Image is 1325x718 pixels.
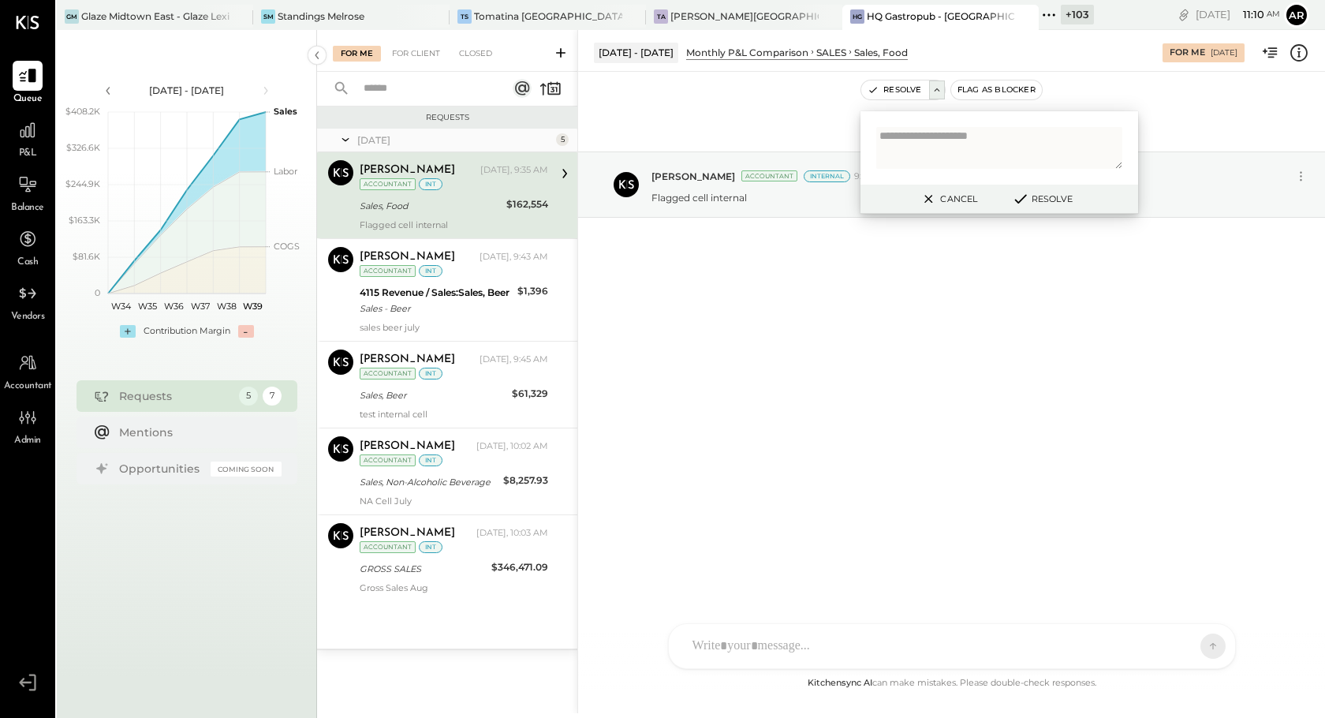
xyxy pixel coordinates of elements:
[804,170,850,182] div: Internal
[1,348,54,394] a: Accountant
[1,279,54,324] a: Vendors
[419,541,442,553] div: int
[816,46,846,59] div: SALES
[1170,47,1205,59] div: For Me
[360,541,416,553] div: Accountant
[242,301,262,312] text: W39
[66,142,100,153] text: $326.6K
[73,251,100,262] text: $81.6K
[65,9,79,24] div: GM
[17,256,38,270] span: Cash
[163,301,183,312] text: W36
[11,201,44,215] span: Balance
[144,325,230,338] div: Contribution Margin
[274,241,300,252] text: COGS
[506,196,548,212] div: $162,554
[360,249,455,265] div: [PERSON_NAME]
[476,440,548,453] div: [DATE], 10:02 AM
[480,164,548,177] div: [DATE], 9:35 AM
[867,9,1015,23] div: HQ Gastropub - [GEOGRAPHIC_DATA]
[419,265,442,277] div: int
[861,80,927,99] button: Resolve
[1176,6,1192,23] div: copy link
[1,61,54,107] a: Queue
[325,112,569,123] div: Requests
[360,387,507,403] div: Sales, Beer
[111,301,132,312] text: W34
[1,402,54,448] a: Admin
[914,189,982,209] button: Cancel
[238,325,254,338] div: -
[419,454,442,466] div: int
[357,133,552,147] div: [DATE]
[850,9,864,24] div: HG
[4,380,52,394] span: Accountant
[360,322,548,333] div: sales beer july
[1,170,54,215] a: Balance
[951,80,1042,99] button: Flag as Blocker
[360,178,416,190] div: Accountant
[360,582,548,593] div: Gross Sales Aug
[1,224,54,270] a: Cash
[333,46,381,62] div: For Me
[1196,7,1280,22] div: [DATE]
[360,163,455,178] div: [PERSON_NAME]
[686,46,808,59] div: Monthly P&L Comparison
[474,9,622,23] div: Tomatina [GEOGRAPHIC_DATA]
[854,46,908,59] div: Sales, Food
[512,386,548,402] div: $61,329
[69,215,100,226] text: $163.3K
[81,9,230,23] div: Glaze Midtown East - Glaze Lexington One LLC
[419,178,442,190] div: int
[556,133,569,146] div: 5
[19,147,37,161] span: P&L
[1211,47,1237,58] div: [DATE]
[654,9,668,24] div: TA
[65,106,100,117] text: $408.2K
[503,473,548,488] div: $8,257.93
[360,495,548,507] div: NA Cell July
[360,352,455,368] div: [PERSON_NAME]
[216,301,236,312] text: W38
[1284,2,1309,28] button: Ar
[261,9,275,24] div: SM
[11,310,45,324] span: Vendors
[480,251,548,264] div: [DATE], 9:43 AM
[120,84,254,97] div: [DATE] - [DATE]
[360,301,513,316] div: Sales - Beer
[360,219,548,230] div: Flagged cell internal
[95,287,100,298] text: 0
[360,265,416,277] div: Accountant
[119,424,274,440] div: Mentions
[517,283,548,299] div: $1,396
[1,115,54,161] a: P&L
[384,46,448,62] div: For Client
[360,409,548,420] div: test internal cell
[190,301,209,312] text: W37
[239,387,258,406] div: 5
[278,9,364,23] div: Standings Melrose
[65,178,100,189] text: $244.9K
[274,106,297,117] text: Sales
[14,434,41,448] span: Admin
[360,474,498,490] div: Sales, Non-Alcoholic Beverage
[451,46,500,62] div: Closed
[1006,189,1077,208] button: Resolve
[13,92,43,107] span: Queue
[651,170,735,183] span: [PERSON_NAME]
[457,9,472,24] div: TS
[360,454,416,466] div: Accountant
[360,439,455,454] div: [PERSON_NAME]
[480,353,548,366] div: [DATE], 9:45 AM
[670,9,819,23] div: [PERSON_NAME][GEOGRAPHIC_DATA]
[476,527,548,540] div: [DATE], 10:03 AM
[360,561,487,577] div: GROSS SALES
[360,198,502,214] div: Sales, Food
[138,301,157,312] text: W35
[360,525,455,541] div: [PERSON_NAME]
[594,43,678,62] div: [DATE] - [DATE]
[854,170,888,183] span: 9:35 AM
[1061,5,1094,24] div: + 103
[360,368,416,380] div: Accountant
[263,387,282,406] div: 7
